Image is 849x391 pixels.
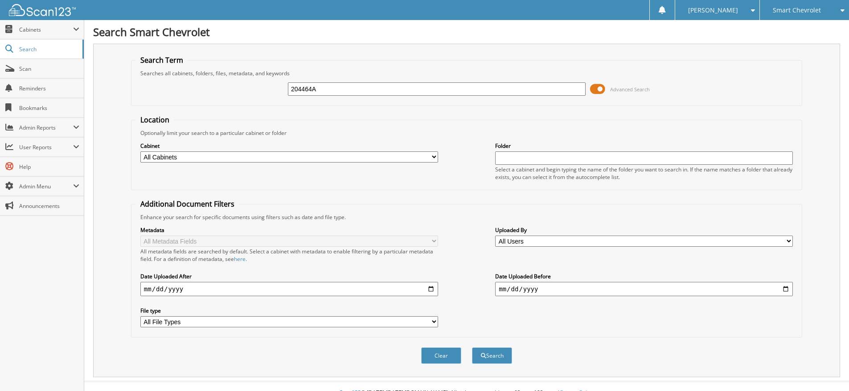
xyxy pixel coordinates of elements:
legend: Additional Document Filters [136,199,239,209]
span: Help [19,163,79,171]
span: Cabinets [19,26,73,33]
span: Advanced Search [610,86,650,93]
h1: Search Smart Chevrolet [93,24,840,39]
button: Search [472,347,512,364]
label: Date Uploaded Before [495,273,793,280]
button: Clear [421,347,461,364]
span: Search [19,45,78,53]
span: Announcements [19,202,79,210]
span: Bookmarks [19,104,79,112]
div: Enhance your search for specific documents using filters such as date and file type. [136,213,797,221]
img: scan123-logo-white.svg [9,4,76,16]
label: Folder [495,142,793,150]
iframe: Chat Widget [804,348,849,391]
label: Uploaded By [495,226,793,234]
label: Date Uploaded After [140,273,438,280]
legend: Location [136,115,174,125]
label: Cabinet [140,142,438,150]
div: All metadata fields are searched by default. Select a cabinet with metadata to enable filtering b... [140,248,438,263]
label: File type [140,307,438,314]
span: Scan [19,65,79,73]
span: Smart Chevrolet [773,8,821,13]
a: here [234,255,246,263]
span: Admin Menu [19,183,73,190]
span: Admin Reports [19,124,73,131]
div: Optionally limit your search to a particular cabinet or folder [136,129,797,137]
legend: Search Term [136,55,188,65]
input: start [140,282,438,296]
div: Select a cabinet and begin typing the name of the folder you want to search in. If the name match... [495,166,793,181]
input: end [495,282,793,296]
span: User Reports [19,143,73,151]
label: Metadata [140,226,438,234]
span: Reminders [19,85,79,92]
div: Searches all cabinets, folders, files, metadata, and keywords [136,69,797,77]
span: [PERSON_NAME] [688,8,738,13]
